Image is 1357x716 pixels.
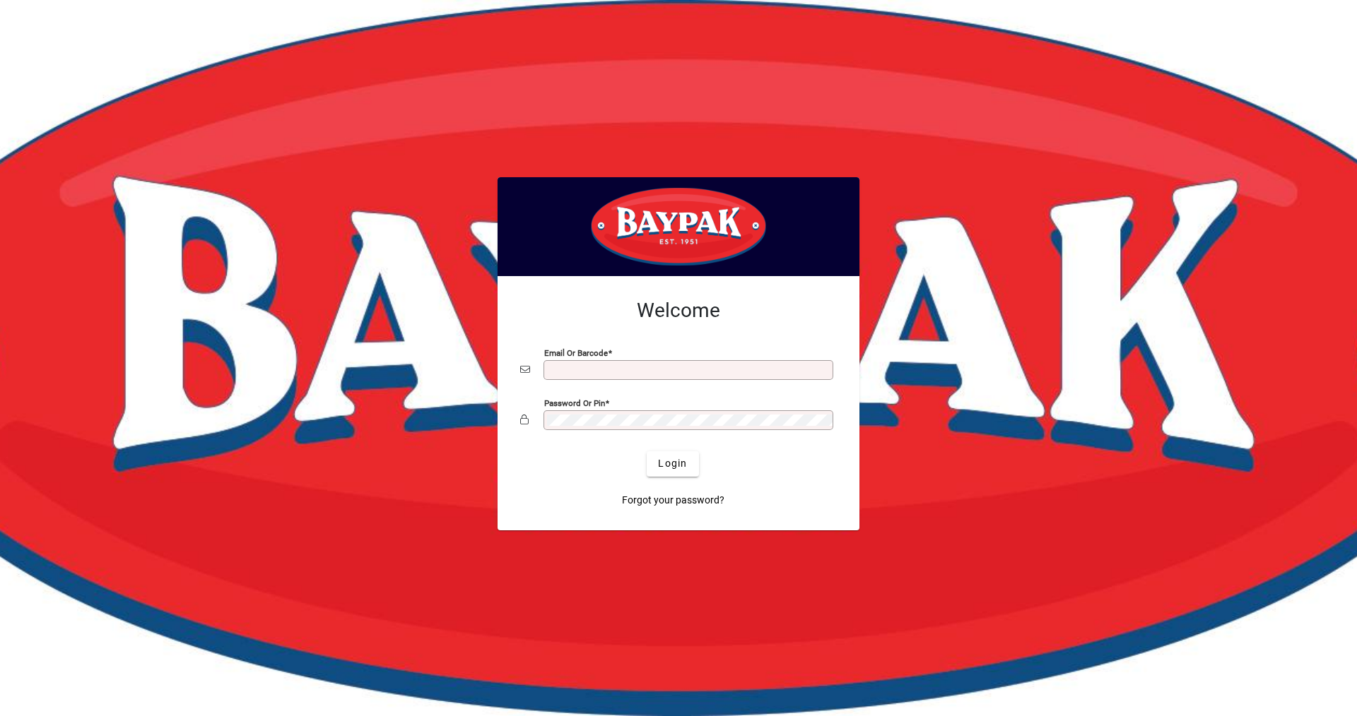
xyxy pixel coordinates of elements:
[622,493,724,508] span: Forgot your password?
[658,456,687,471] span: Login
[647,451,698,477] button: Login
[544,347,608,357] mat-label: Email or Barcode
[544,398,605,407] mat-label: Password or Pin
[520,299,837,323] h2: Welcome
[616,488,730,513] a: Forgot your password?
